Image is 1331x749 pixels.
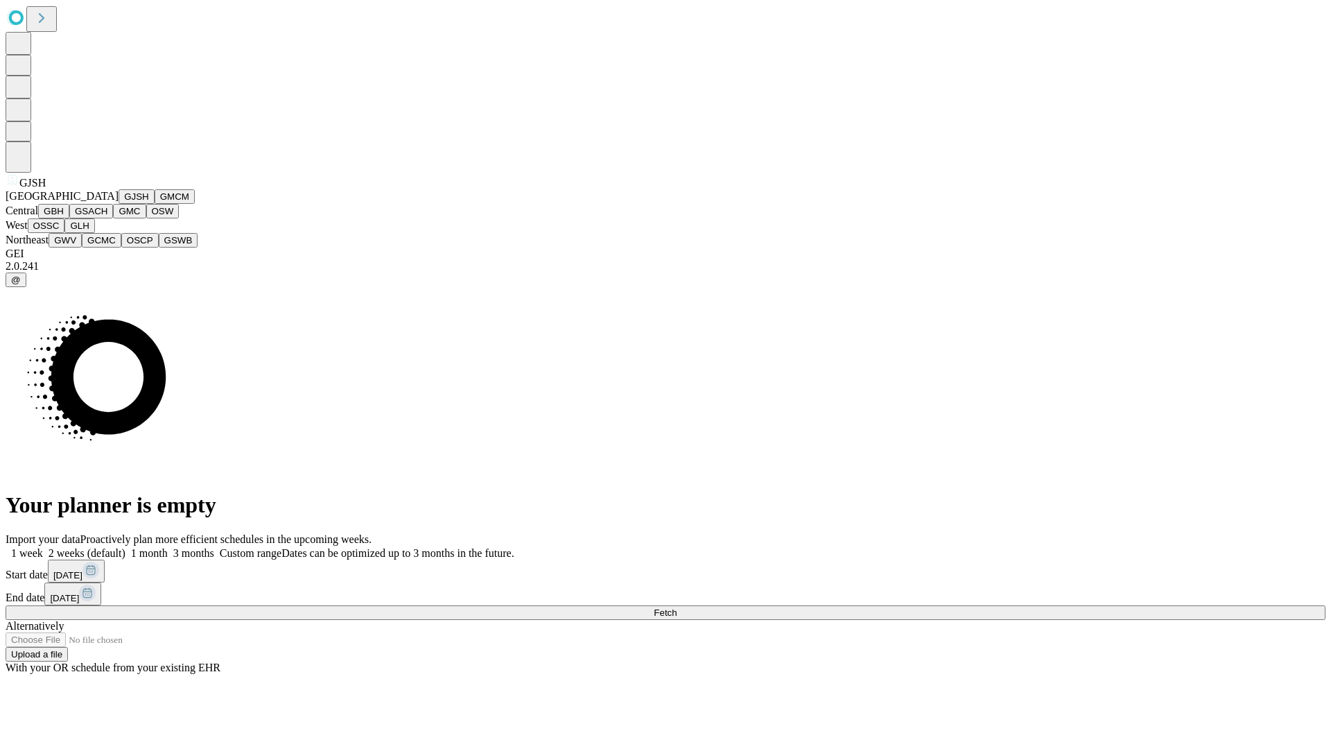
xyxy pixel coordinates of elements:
[6,620,64,632] span: Alternatively
[6,219,28,231] span: West
[50,593,79,603] span: [DATE]
[6,273,26,287] button: @
[49,547,125,559] span: 2 weeks (default)
[6,647,68,662] button: Upload a file
[146,204,180,218] button: OSW
[6,583,1325,605] div: End date
[654,608,677,618] span: Fetch
[6,190,119,202] span: [GEOGRAPHIC_DATA]
[38,204,69,218] button: GBH
[6,662,220,673] span: With your OR schedule from your existing EHR
[131,547,168,559] span: 1 month
[82,233,121,248] button: GCMC
[80,533,372,545] span: Proactively plan more efficient schedules in the upcoming weeks.
[6,605,1325,620] button: Fetch
[48,560,105,583] button: [DATE]
[53,570,82,580] span: [DATE]
[69,204,113,218] button: GSACH
[44,583,101,605] button: [DATE]
[11,275,21,285] span: @
[159,233,198,248] button: GSWB
[19,177,46,189] span: GJSH
[121,233,159,248] button: OSCP
[28,218,65,233] button: OSSC
[6,533,80,545] span: Import your data
[6,260,1325,273] div: 2.0.241
[155,189,195,204] button: GMCM
[6,234,49,246] span: Northeast
[113,204,146,218] button: GMC
[119,189,155,204] button: GJSH
[49,233,82,248] button: GWV
[6,560,1325,583] div: Start date
[6,205,38,216] span: Central
[281,547,514,559] span: Dates can be optimized up to 3 months in the future.
[6,492,1325,518] h1: Your planner is empty
[11,547,43,559] span: 1 week
[173,547,214,559] span: 3 months
[64,218,94,233] button: GLH
[6,248,1325,260] div: GEI
[220,547,281,559] span: Custom range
